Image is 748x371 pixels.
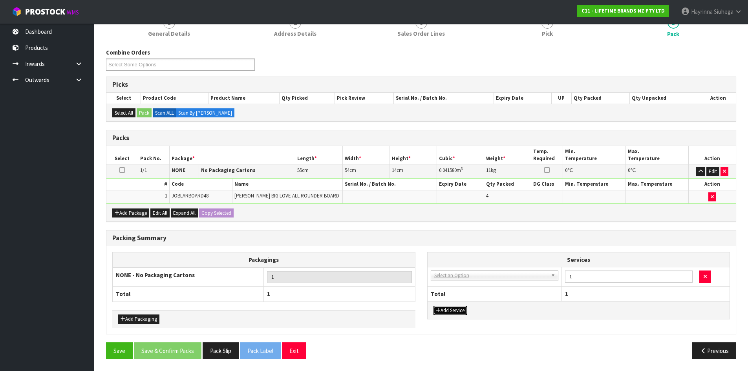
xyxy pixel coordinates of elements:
th: Product Code [141,93,208,104]
th: UP [551,93,571,104]
th: Serial No. / Batch No. [394,93,494,104]
td: cm [390,164,437,178]
th: Pick Review [335,93,394,104]
th: Total [428,286,562,301]
th: # [106,179,169,190]
strong: C11 - LIFETIME BRANDS NZ PTY LTD [582,7,665,14]
td: m [437,164,484,178]
span: 0.041580 [439,167,457,174]
span: Pack [667,30,679,38]
th: Action [700,93,736,104]
span: Siuhega [714,8,733,15]
th: Max. Temperature [625,146,688,164]
h3: Packs [112,134,730,142]
th: Select [106,93,141,104]
th: Height [390,146,437,164]
th: Max. Temperature [625,179,688,190]
span: 14 [392,167,397,174]
th: Temp. Required [531,146,563,164]
th: Package [169,146,295,164]
button: Previous [692,342,736,359]
td: cm [295,164,342,178]
sup: 3 [461,166,463,171]
button: Save & Confirm Packs [134,342,201,359]
span: 55 [297,167,302,174]
button: Select All [112,108,135,118]
th: Total [113,287,264,302]
th: Code [169,179,232,190]
img: cube-alt.png [12,7,22,16]
th: Action [689,179,736,190]
a: C11 - LIFETIME BRANDS NZ PTY LTD [577,5,669,17]
span: Address Details [274,29,316,38]
h3: Packing Summary [112,234,730,242]
th: Qty Packed [571,93,629,104]
span: 1 [565,290,568,298]
button: Pack Slip [203,342,239,359]
th: Serial No. / Batch No. [342,179,437,190]
button: Edit [706,167,719,176]
th: Qty Unpacked [629,93,700,104]
span: JOBLARBOARD48 [172,192,208,199]
span: 1/1 [140,167,147,174]
span: Pick [542,29,553,38]
th: Weight [484,146,531,164]
span: 0 [565,167,567,174]
th: Cubic [437,146,484,164]
th: Product Name [208,93,280,104]
th: Qty Packed [484,179,531,190]
span: Select an Option [434,271,548,280]
small: WMS [67,9,79,16]
td: ℃ [625,164,688,178]
button: Exit [282,342,306,359]
span: 54 [345,167,349,174]
th: Expiry Date [437,179,484,190]
th: DG Class [531,179,563,190]
th: Pack No. [138,146,169,164]
span: Expand All [173,210,196,216]
th: Length [295,146,342,164]
label: Scan By [PERSON_NAME] [176,108,234,118]
th: Qty Picked [280,93,335,104]
button: Add Package [112,208,149,218]
span: 4 [486,192,488,199]
button: Pack Label [240,342,281,359]
th: Min. Temperature [563,179,625,190]
th: Packagings [113,252,415,268]
label: Combine Orders [106,48,150,57]
button: Add Packaging [118,314,159,324]
button: Save [106,342,133,359]
span: Pack [106,42,736,366]
strong: No Packaging Cartons [201,167,255,174]
span: 1 [165,192,167,199]
span: 0 [628,167,630,174]
th: Expiry Date [494,93,552,104]
strong: NONE [172,167,185,174]
span: General Details [148,29,190,38]
strong: NONE - No Packaging Cartons [116,271,195,279]
span: 1 [267,290,270,298]
span: Sales Order Lines [397,29,445,38]
td: cm [342,164,390,178]
th: Name [232,179,343,190]
button: Copy Selected [199,208,234,218]
button: Edit All [150,208,170,218]
td: ℃ [563,164,625,178]
button: Expand All [171,208,198,218]
span: 11 [486,167,491,174]
label: Scan ALL [153,108,176,118]
td: kg [484,164,531,178]
button: Pack [137,108,152,118]
h3: Picks [112,81,730,88]
span: Hayrinna [691,8,713,15]
th: Min. Temperature [563,146,625,164]
th: Services [428,252,730,267]
span: ProStock [25,7,65,17]
span: [PERSON_NAME] BIG LOVE ALL-ROUNDER BOARD [234,192,339,199]
th: Action [689,146,736,164]
th: Select [106,146,138,164]
button: Add Service [433,306,467,315]
th: Width [342,146,390,164]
